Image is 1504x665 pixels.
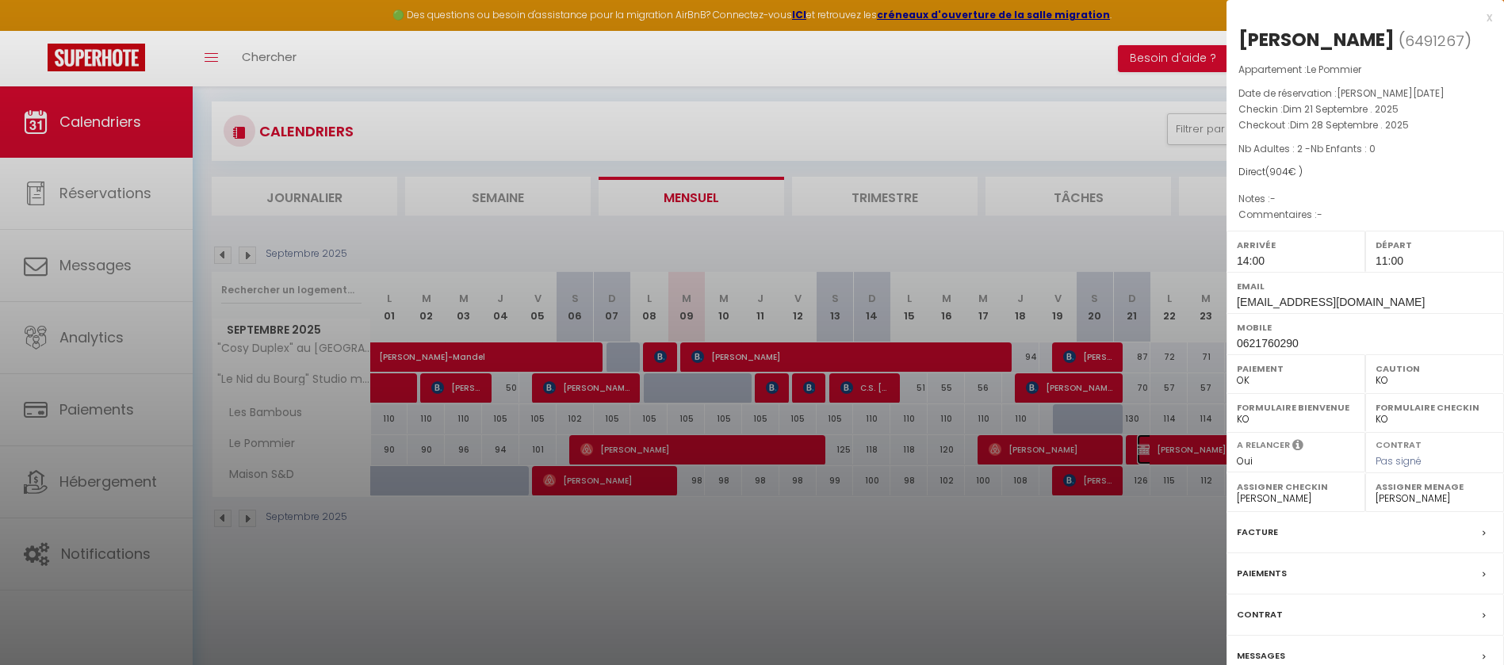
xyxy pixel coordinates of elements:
label: Départ [1376,237,1494,253]
span: Le Pommier [1307,63,1361,76]
p: Date de réservation : [1238,86,1492,101]
span: 0621760290 [1237,337,1299,350]
span: ( ) [1399,29,1471,52]
div: [PERSON_NAME] [1238,27,1395,52]
p: Checkout : [1238,117,1492,133]
label: Mobile [1237,319,1494,335]
p: Notes : [1238,191,1492,207]
div: Direct [1238,165,1492,180]
p: Appartement : [1238,62,1492,78]
div: x [1227,8,1492,27]
span: ( € ) [1265,165,1303,178]
label: Contrat [1376,438,1422,449]
span: 904 [1269,165,1288,178]
label: Caution [1376,361,1494,376]
p: Checkin : [1238,101,1492,117]
label: Facture [1237,524,1278,541]
label: Paiement [1237,361,1355,376]
span: - [1270,192,1276,205]
label: Email [1237,278,1494,294]
span: [PERSON_NAME][DATE] [1337,86,1445,100]
span: Dim 21 Septembre . 2025 [1283,102,1399,116]
span: Nb Adultes : 2 - [1238,142,1376,155]
label: Paiements [1237,565,1287,582]
label: Formulaire Bienvenue [1237,399,1355,415]
span: [EMAIL_ADDRESS][DOMAIN_NAME] [1237,296,1425,308]
label: Contrat [1237,606,1283,623]
i: Sélectionner OUI si vous souhaiter envoyer les séquences de messages post-checkout [1292,438,1303,456]
span: Nb Enfants : 0 [1311,142,1376,155]
p: Commentaires : [1238,207,1492,223]
span: 6491267 [1405,31,1464,51]
label: Arrivée [1237,237,1355,253]
span: Pas signé [1376,454,1422,468]
span: - [1317,208,1322,221]
span: Dim 28 Septembre . 2025 [1290,118,1409,132]
label: Assigner Checkin [1237,479,1355,495]
label: A relancer [1237,438,1290,452]
span: 11:00 [1376,254,1403,267]
label: Assigner Menage [1376,479,1494,495]
span: 14:00 [1237,254,1265,267]
label: Messages [1237,648,1285,664]
button: Ouvrir le widget de chat LiveChat [13,6,60,54]
label: Formulaire Checkin [1376,399,1494,415]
